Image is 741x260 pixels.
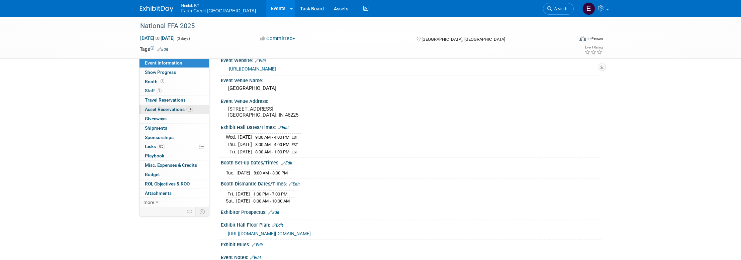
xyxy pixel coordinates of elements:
a: Edit [272,223,283,228]
a: Edit [289,182,300,186]
div: Exhibitor Prospectus: [221,207,601,216]
span: to [154,35,161,41]
a: Sponsorships [140,133,209,142]
img: Elizabeth Woods [582,2,595,15]
span: 8:00 AM - 4:00 PM [255,142,289,147]
span: Nimlok KY [181,1,256,8]
a: ROI, Objectives & ROO [140,179,209,188]
a: Search [543,3,574,15]
td: Thu. [226,141,238,148]
span: 9:00 AM - 4:00 PM [255,135,289,140]
div: Booth Set-up Dates/Times: [221,158,601,166]
div: Event Format [534,35,603,45]
span: Show Progress [145,70,176,75]
a: Edit [268,210,279,215]
a: Budget [140,170,209,179]
div: Event Website: [221,55,601,64]
td: Personalize Event Tab Strip [184,207,196,216]
td: Tags [140,46,168,52]
div: Exhibit Hall Floor Plan: [221,220,601,229]
span: Search [552,6,567,11]
a: Edit [157,47,168,52]
div: Exhibit Rules: [221,240,601,248]
span: Playbook [145,153,164,158]
span: [DATE] [DATE] [140,35,175,41]
span: (3 days) [176,36,190,41]
a: [URL][DOMAIN_NAME] [229,66,276,72]
a: Edit [278,125,289,130]
td: Tue. [226,169,237,176]
span: 8:00 AM - 10:00 AM [253,199,290,204]
a: Event Information [140,58,209,68]
td: Wed. [226,134,238,141]
span: more [144,200,154,205]
a: Booth [140,77,209,86]
div: Exhibit Hall Dates/Times: [221,122,601,131]
a: Edit [252,243,263,247]
span: Booth [145,79,166,84]
a: Playbook [140,151,209,160]
div: National FFA 2025 [138,20,564,32]
div: In-Person [587,36,603,41]
a: Tasks0% [140,142,209,151]
span: 1:00 PM - 7:00 PM [253,191,287,197]
div: Event Rating [584,46,603,49]
td: [DATE] [238,134,252,141]
span: Asset Reservations [145,107,193,112]
a: Asset Reservations14 [140,105,209,114]
button: Committed [258,35,298,42]
td: Toggle Event Tabs [195,207,209,216]
span: Event Information [145,60,182,66]
a: Edit [281,161,292,165]
span: Travel Reservations [145,97,186,103]
pre: [STREET_ADDRESS] [GEOGRAPHIC_DATA], IN 46225 [228,106,372,118]
span: Giveaways [145,116,167,121]
span: [GEOGRAPHIC_DATA], [GEOGRAPHIC_DATA] [422,37,505,42]
td: [DATE] [237,169,250,176]
td: [DATE] [238,148,252,155]
img: ExhibitDay [140,6,173,12]
td: [DATE] [236,190,250,198]
a: Staff1 [140,86,209,95]
span: 14 [186,107,193,112]
span: 1 [157,88,162,93]
a: Travel Reservations [140,96,209,105]
span: Shipments [145,125,167,131]
div: Event Venue Address: [221,96,601,105]
a: Edit [250,255,261,260]
span: EST [292,143,298,147]
span: 8:00 AM - 8:00 PM [254,170,288,175]
a: Giveaways [140,114,209,123]
td: [DATE] [238,141,252,148]
div: Booth Dismantle Dates/Times: [221,179,601,187]
a: Show Progress [140,68,209,77]
td: Fri. [226,148,238,155]
a: Edit [255,58,266,63]
span: Sponsorships [145,135,174,140]
a: Shipments [140,124,209,133]
span: Attachments [145,190,172,196]
td: Fri. [226,190,236,198]
span: ROI, Objectives & ROO [145,181,190,186]
a: Attachments [140,189,209,198]
td: [DATE] [236,198,250,205]
span: EST [292,150,298,154]
td: Sat. [226,198,236,205]
span: Misc. Expenses & Credits [145,162,197,168]
span: Farm Credit [GEOGRAPHIC_DATA] [181,8,256,13]
span: Booth not reserved yet [159,79,166,84]
span: 8:00 AM - 1:00 PM [255,149,289,154]
span: 0% [158,144,165,149]
a: Misc. Expenses & Credits [140,161,209,170]
div: [GEOGRAPHIC_DATA] [226,83,596,94]
span: Staff [145,88,162,93]
span: Budget [145,172,160,177]
a: [URL][DOMAIN_NAME][DOMAIN_NAME] [228,231,311,236]
div: Event Venue Name: [221,76,601,84]
span: Tasks [144,144,165,149]
a: more [140,198,209,207]
span: EST [292,135,298,140]
img: Format-Inperson.png [579,36,586,41]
